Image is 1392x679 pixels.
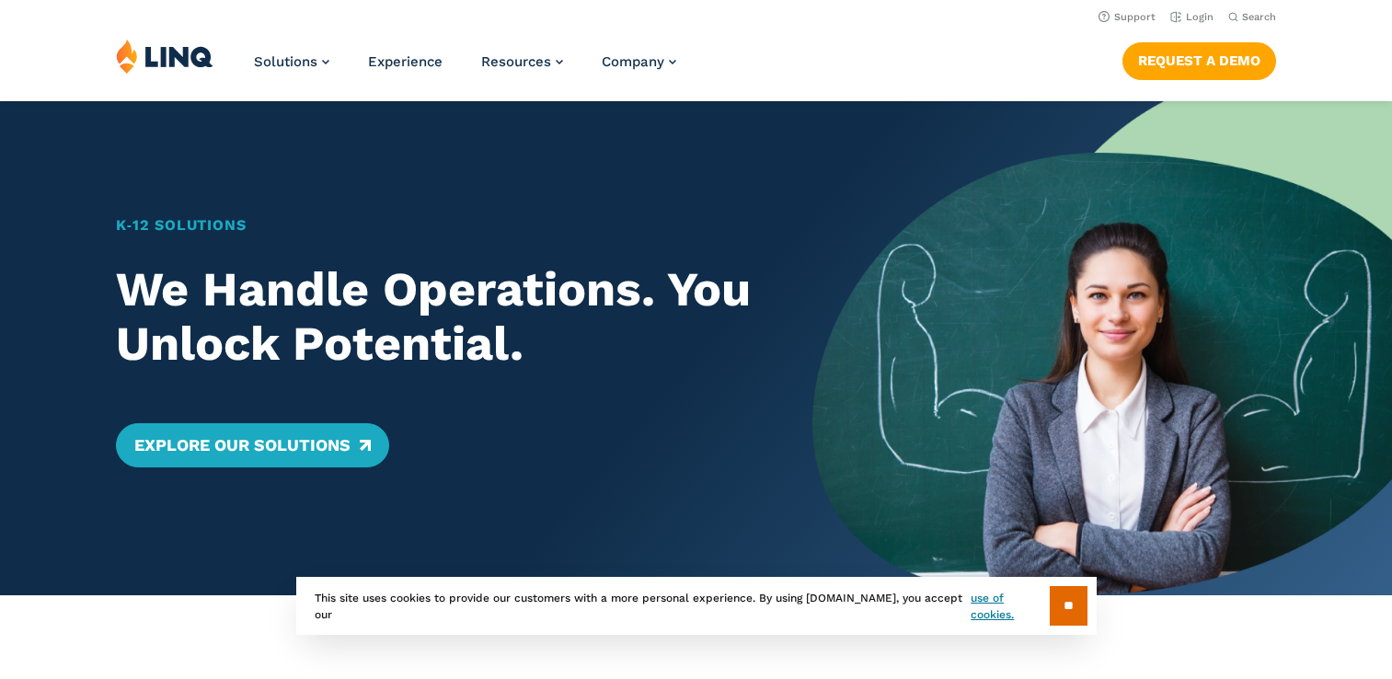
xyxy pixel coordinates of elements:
img: Home Banner [812,101,1392,595]
a: Experience [368,53,443,70]
a: Request a Demo [1122,42,1276,79]
span: Resources [481,53,551,70]
nav: Primary Navigation [254,39,676,99]
a: Support [1099,11,1156,23]
a: use of cookies. [971,590,1049,623]
a: Solutions [254,53,329,70]
nav: Button Navigation [1122,39,1276,79]
a: Resources [481,53,563,70]
img: LINQ | K‑12 Software [116,39,213,74]
span: Company [602,53,664,70]
a: Company [602,53,676,70]
h1: K‑12 Solutions [116,214,755,236]
a: Explore Our Solutions [116,423,389,467]
div: This site uses cookies to provide our customers with a more personal experience. By using [DOMAIN... [296,577,1097,635]
span: Solutions [254,53,317,70]
h2: We Handle Operations. You Unlock Potential. [116,262,755,373]
button: Open Search Bar [1228,10,1276,24]
a: Login [1170,11,1214,23]
span: Search [1242,11,1276,23]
